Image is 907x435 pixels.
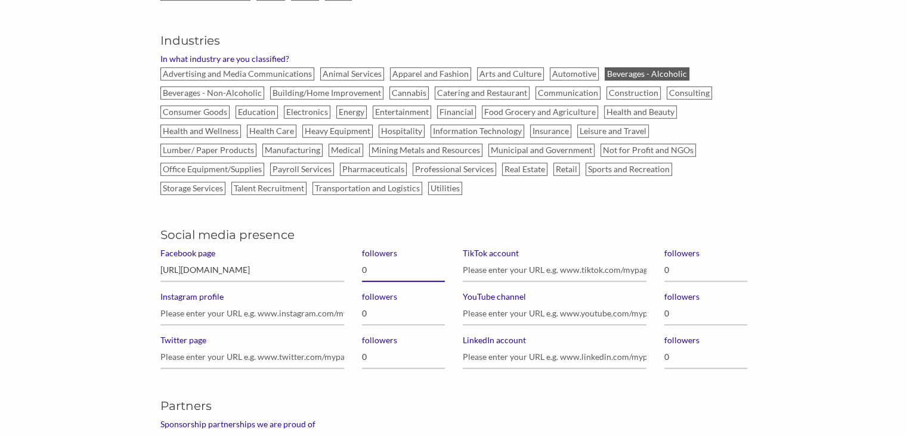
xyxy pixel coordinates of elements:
[160,248,344,259] label: Facebook page
[600,144,696,157] label: Not for Profit and NGOs
[247,125,296,138] label: Health Care
[463,248,646,259] label: TikTok account
[160,346,344,369] input: Please enter your URL e.g. www.twitter.com/mypage
[362,291,445,302] label: followers
[606,86,661,100] label: Construction
[160,335,344,346] label: Twitter page
[262,144,323,157] label: Manufacturing
[270,163,334,176] label: Payroll Services
[160,125,241,138] label: Health and Wellness
[463,259,646,282] input: Please enter your URL e.g. www.tiktok.com/mypage
[270,86,383,100] label: Building/Home Improvement
[530,125,571,138] label: Insurance
[160,419,747,430] label: Sponsorship partnerships we are proud of
[664,335,747,346] label: followers
[586,163,672,176] label: Sports and Recreation
[160,86,264,100] label: Beverages - Non-Alcoholic
[389,86,429,100] label: Cannabis
[160,259,344,282] input: Please enter your URL e.g. www.facebook.com/mypage
[664,291,747,302] label: followers
[428,182,462,195] label: Utilities
[463,291,646,302] label: YouTube channel
[369,144,482,157] label: Mining Metals and Resources
[362,248,445,259] label: followers
[431,125,524,138] label: Information Technology
[340,163,407,176] label: Pharmaceuticals
[160,182,225,195] label: Storage Services
[373,105,431,119] label: Entertainment
[160,32,747,49] h5: Industries
[160,291,344,302] label: Instagram profile
[502,163,547,176] label: Real Estate
[413,163,496,176] label: Professional Services
[435,86,530,100] label: Catering and Restaurant
[160,54,747,64] label: In what industry are you classified?
[160,397,747,414] h5: Partners
[160,144,256,157] label: Lumber/ Paper Products
[667,86,712,100] label: Consulting
[160,163,264,176] label: Office Equipment/Supplies
[577,125,649,138] label: Leisure and Travel
[236,105,278,119] label: Education
[160,302,344,325] input: Please enter your URL e.g. www.instagram.com/mypage
[379,125,425,138] label: Hospitality
[553,163,580,176] label: Retail
[362,335,445,346] label: followers
[488,144,595,157] label: Municipal and Government
[477,67,544,80] label: Arts and Culture
[160,67,314,80] label: Advertising and Media Communications
[482,105,598,119] label: Food Grocery and Agriculture
[336,105,367,119] label: Energy
[302,125,373,138] label: Heavy Equipment
[605,67,689,80] label: Beverages - Alcoholic
[604,105,677,119] label: Health and Beauty
[231,182,307,195] label: Talent Recruitment
[463,335,646,346] label: LinkedIn account
[329,144,363,157] label: Medical
[312,182,422,195] label: Transportation and Logistics
[160,105,230,119] label: Consumer Goods
[463,302,646,325] input: Please enter your URL e.g. www.youtube.com/mypage
[437,105,476,119] label: Financial
[160,226,747,243] h5: Social media presence
[390,67,471,80] label: Apparel and Fashion
[535,86,600,100] label: Communication
[284,105,330,119] label: Electronics
[320,67,384,80] label: Animal Services
[550,67,599,80] label: Automotive
[463,346,646,369] input: Please enter your URL e.g. www.linkedin.com/mypage
[664,248,747,259] label: followers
